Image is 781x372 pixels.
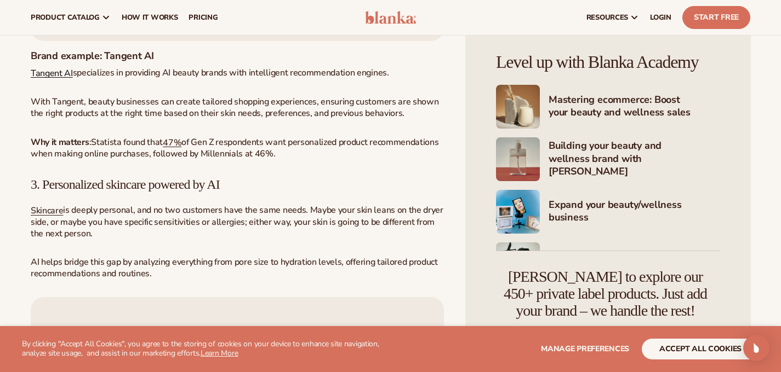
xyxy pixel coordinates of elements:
h4: Expand your beauty/wellness business [549,199,720,225]
a: Start Free [682,6,750,29]
a: Shopify Image 5 Marketing your beauty and wellness brand 101 [496,242,720,286]
a: Shopify Image 4 Expand your beauty/wellness business [496,190,720,234]
h4: Mastering ecommerce: Boost your beauty and wellness sales [549,94,720,120]
span: Brand example: Tangent AI [31,49,154,62]
span: product catalog [31,13,100,22]
span: Manage preferences [541,344,629,354]
span: How It Works [122,13,178,22]
h4: [PERSON_NAME] to explore our 450+ private label products. Just add your brand – we handle the rest! [496,269,715,319]
span: is deeply personal, and no two customers have the same needs. Maybe your skin leans on the dryer ... [31,204,443,239]
span: of Gen Z respondents want personalized product recommendations when making online purchases, foll... [31,136,438,160]
img: Shopify Image 3 [496,137,540,181]
a: Learn More [201,348,238,358]
button: accept all cookies [642,339,759,359]
a: 47% [163,136,181,148]
span: With Tangent, beauty businesses can create tailored shopping experiences, ensuring customers are ... [31,96,438,119]
img: Shopify Image 4 [496,190,540,234]
h4: Building your beauty and wellness brand with [PERSON_NAME] [549,139,720,179]
a: Skincare [31,205,63,217]
button: Manage preferences [541,339,629,359]
span: 3. Personalized skincare powered by AI [31,177,220,191]
span: LOGIN [650,13,671,22]
a: Tangent AI [31,67,73,79]
div: Open Intercom Messenger [743,335,769,361]
p: By clicking "Accept All Cookies", you agree to the storing of cookies on your device to enhance s... [22,340,404,358]
strong: Why it matters [31,136,89,148]
h4: Level up with Blanka Academy [496,53,720,72]
span: resources [586,13,628,22]
span: pricing [189,13,218,22]
span: : [31,136,91,148]
img: Shopify Image 5 [496,242,540,286]
span: AI helps bridge this gap by analyzing everything from pore size to hydration levels, offering tai... [31,256,438,280]
img: logo [365,11,417,24]
img: Shopify Image 2 [496,85,540,129]
span: specializes in providing AI beauty brands with intelligent recommendation engines. [73,67,389,79]
span: Statista found that [91,136,163,148]
a: Shopify Image 2 Mastering ecommerce: Boost your beauty and wellness sales [496,85,720,129]
a: Shopify Image 3 Building your beauty and wellness brand with [PERSON_NAME] [496,137,720,181]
